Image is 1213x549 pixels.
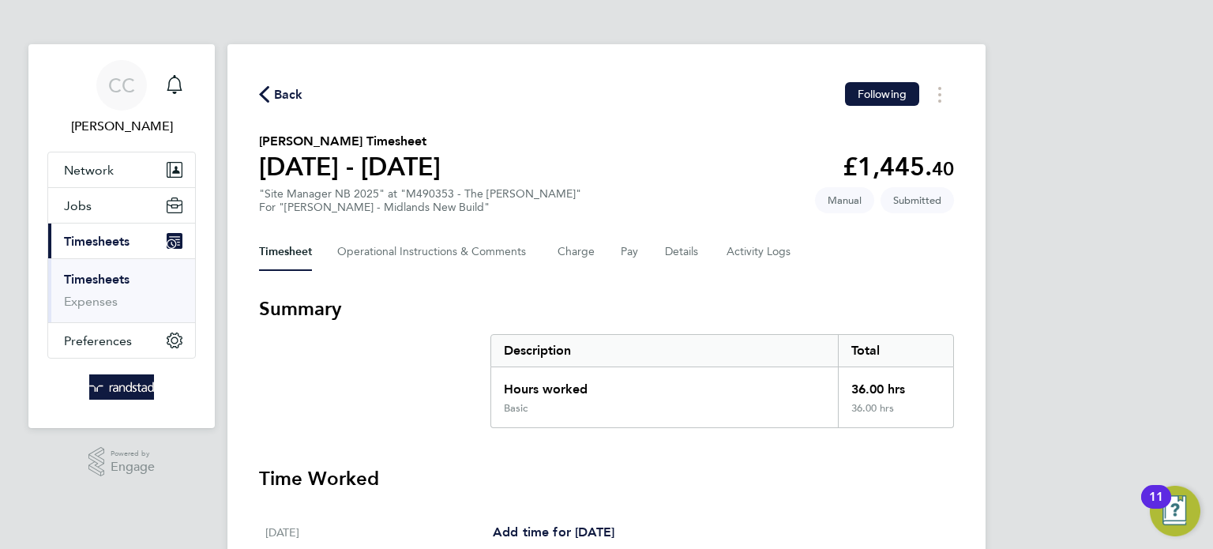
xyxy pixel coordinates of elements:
[491,335,838,367] div: Description
[48,188,195,223] button: Jobs
[727,233,793,271] button: Activity Logs
[490,334,954,428] div: Summary
[111,461,155,474] span: Engage
[815,187,874,213] span: This timesheet was manually created.
[1149,497,1163,517] div: 11
[259,233,312,271] button: Timesheet
[621,233,640,271] button: Pay
[259,296,954,322] h3: Summary
[491,367,838,402] div: Hours worked
[48,152,195,187] button: Network
[259,85,303,104] button: Back
[64,163,114,178] span: Network
[64,234,130,249] span: Timesheets
[881,187,954,213] span: This timesheet is Submitted.
[28,44,215,428] nav: Main navigation
[265,523,493,542] div: [DATE]
[259,187,581,214] div: "Site Manager NB 2025" at "M490353 - The [PERSON_NAME]"
[1150,486,1200,536] button: Open Resource Center, 11 new notifications
[47,374,196,400] a: Go to home page
[259,151,441,182] h1: [DATE] - [DATE]
[259,132,441,151] h2: [PERSON_NAME] Timesheet
[64,294,118,309] a: Expenses
[504,402,528,415] div: Basic
[89,374,155,400] img: randstad-logo-retina.png
[259,466,954,491] h3: Time Worked
[926,82,954,107] button: Timesheets Menu
[932,157,954,180] span: 40
[838,367,953,402] div: 36.00 hrs
[838,335,953,367] div: Total
[493,523,614,542] a: Add time for [DATE]
[108,75,135,96] span: CC
[88,447,156,477] a: Powered byEngage
[48,323,195,358] button: Preferences
[665,233,701,271] button: Details
[858,87,907,101] span: Following
[274,85,303,104] span: Back
[64,333,132,348] span: Preferences
[843,152,954,182] app-decimal: £1,445.
[845,82,919,106] button: Following
[48,224,195,258] button: Timesheets
[47,117,196,136] span: Corbon Clarke-Selby
[47,60,196,136] a: CC[PERSON_NAME]
[337,233,532,271] button: Operational Instructions & Comments
[493,525,614,540] span: Add time for [DATE]
[838,402,953,427] div: 36.00 hrs
[48,258,195,322] div: Timesheets
[111,447,155,461] span: Powered by
[558,233,595,271] button: Charge
[259,201,581,214] div: For "[PERSON_NAME] - Midlands New Build"
[64,198,92,213] span: Jobs
[64,272,130,287] a: Timesheets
